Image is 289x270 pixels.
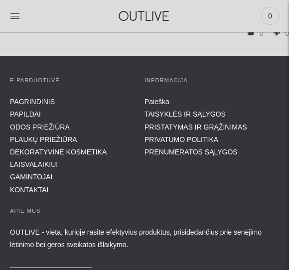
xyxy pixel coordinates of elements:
h3: INFORMACIJA [144,76,259,86]
a: PRIVATUMO POLITIKA [144,135,218,143]
span: 0 [285,29,289,37]
p: OUTLIVE - vieta, kurioje rasite efektyvius produktus, prisidedančius prie senėjimo lėtinimo bei g... [10,226,279,251]
h3: E-parduotuvė [10,76,125,86]
a: PRENUMERATOS SĄLYGOS [144,148,238,156]
a: 0 [261,5,279,27]
span: down [269,25,285,40]
img: OUTLIVE [107,5,182,26]
a: KONTAKTAI [10,186,48,194]
a: PAGRINDINIS [10,98,55,106]
span: 0 [259,29,263,37]
a: DEKORATYVINĖ KOSMETIKA [10,148,107,156]
a: PAPILDAI [10,110,41,118]
a: TAISYKLĖS IR SĄLYGOS [144,110,226,118]
a: Paieška [144,98,169,106]
a: ODOS PRIEŽIŪRA [10,123,70,131]
a: GAMINTOJAI [10,173,52,181]
h3: APIE MUS [10,206,279,216]
span: 0 [263,9,277,23]
span: up [243,25,259,40]
a: PLAUKŲ PRIEŽIŪRA [10,135,77,143]
a: LAISVALAIKIUI [10,160,58,168]
a: PRISTATYMAS IR GRĄŽINIMAS [144,123,247,131]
